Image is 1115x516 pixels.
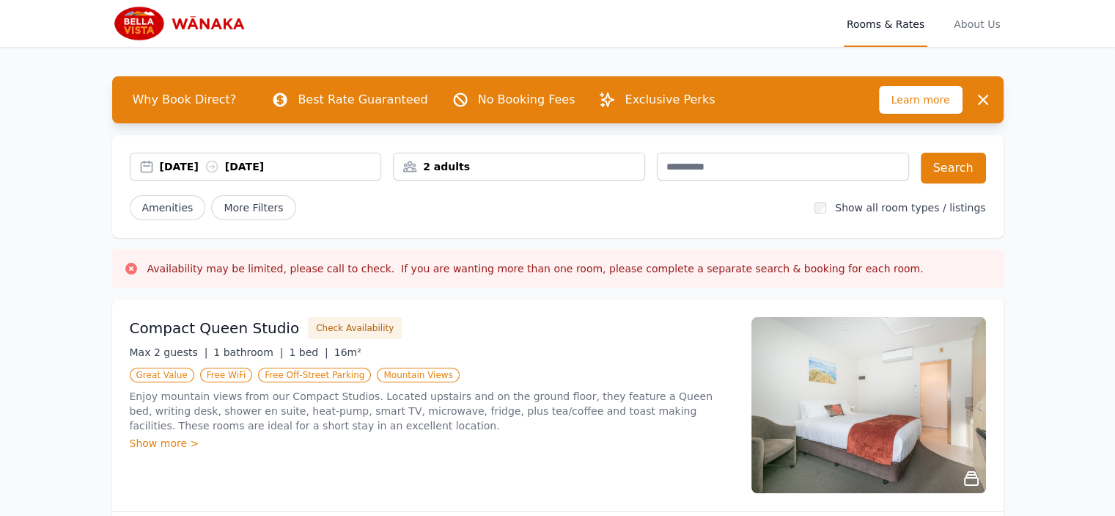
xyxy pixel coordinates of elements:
[147,261,924,276] h3: Availability may be limited, please call to check. If you are wanting more than one room, please ...
[308,317,402,339] button: Check Availability
[130,195,206,220] button: Amenities
[130,436,734,451] div: Show more >
[213,346,283,358] span: 1 bathroom |
[130,346,208,358] span: Max 2 guests |
[334,346,361,358] span: 16m²
[121,85,249,115] span: Why Book Direct?
[130,318,300,338] h3: Compact Queen Studio
[835,202,985,214] label: Show all room types / listings
[298,91,427,109] p: Best Rate Guaranteed
[394,159,644,174] div: 2 adults
[160,159,381,174] div: [DATE] [DATE]
[258,368,371,382] span: Free Off-Street Parking
[625,91,715,109] p: Exclusive Perks
[377,368,459,382] span: Mountain Views
[112,6,253,41] img: Bella Vista Wanaka
[289,346,328,358] span: 1 bed |
[879,86,963,114] span: Learn more
[130,389,734,433] p: Enjoy mountain views from our Compact Studios. Located upstairs and on the ground floor, they fea...
[921,153,986,183] button: Search
[211,195,295,220] span: More Filters
[130,368,194,382] span: Great Value
[478,91,575,109] p: No Booking Fees
[200,368,253,382] span: Free WiFi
